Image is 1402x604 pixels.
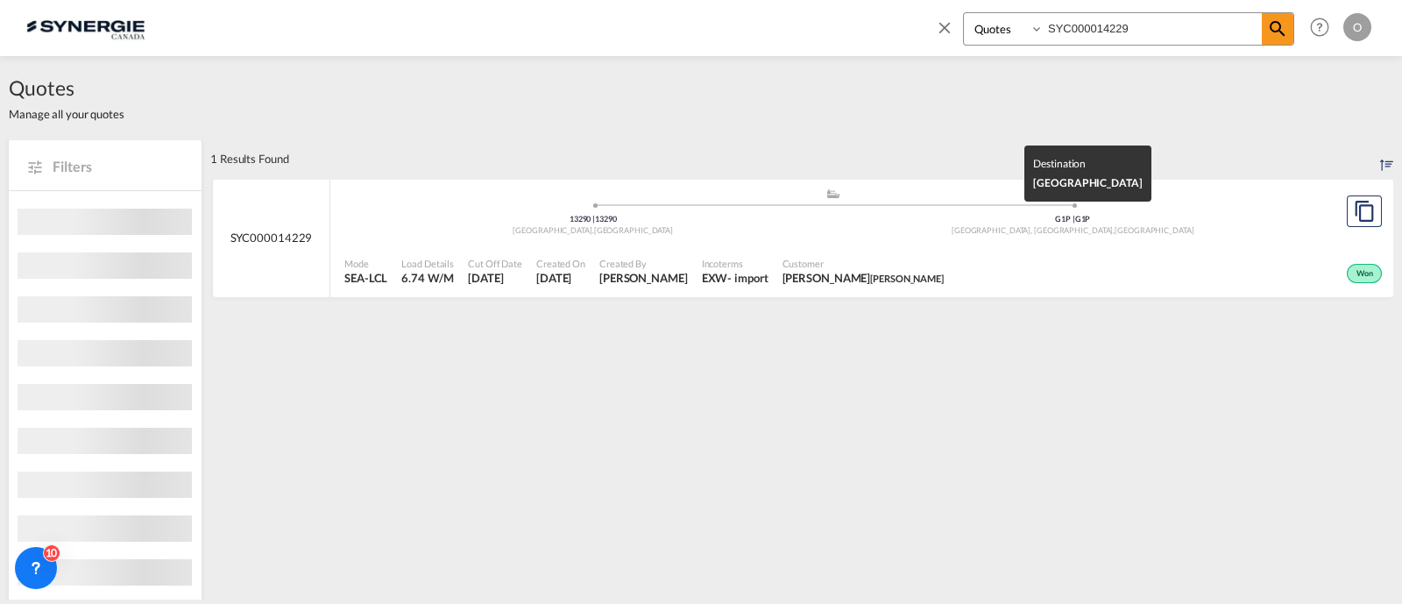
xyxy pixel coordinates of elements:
[952,225,1115,235] span: [GEOGRAPHIC_DATA], [GEOGRAPHIC_DATA]
[344,257,387,270] span: Mode
[1033,176,1142,189] span: [GEOGRAPHIC_DATA]
[592,214,595,224] span: |
[1044,13,1262,44] input: Enter Quotation Number
[599,257,688,270] span: Created By
[53,157,184,176] span: Filters
[1073,214,1075,224] span: |
[935,18,954,37] md-icon: icon-close
[727,270,768,286] div: - import
[870,273,944,284] span: [PERSON_NAME]
[782,257,944,270] span: Customer
[1115,225,1193,235] span: [GEOGRAPHIC_DATA]
[536,257,585,270] span: Created On
[1347,264,1382,283] div: Won
[782,270,944,286] span: Vincent Peycelon Laura Secord
[1262,13,1293,45] span: icon-magnify
[213,179,1393,298] div: SYC000014229 assets/icons/custom/ship-fill.svgassets/icons/custom/roll-o-plane.svgOrigin FranceDe...
[1033,154,1142,174] div: Destination
[468,257,522,270] span: Cut Off Date
[1305,12,1335,42] span: Help
[1356,268,1377,281] span: Won
[935,12,963,54] span: icon-close
[210,139,289,178] div: 1 Results Found
[595,214,617,224] span: 13290
[9,74,124,102] span: Quotes
[344,270,387,286] span: SEA-LCL
[1267,18,1288,39] md-icon: icon-magnify
[1075,214,1091,224] span: G1P
[401,271,453,285] span: 6.74 W/M
[1354,201,1375,222] md-icon: assets/icons/custom/copyQuote.svg
[401,257,454,270] span: Load Details
[1305,12,1343,44] div: Help
[702,270,768,286] div: EXW import
[823,189,844,198] md-icon: assets/icons/custom/ship-fill.svg
[1347,195,1382,227] button: Copy Quote
[702,257,768,270] span: Incoterms
[594,225,673,235] span: [GEOGRAPHIC_DATA]
[1380,139,1393,178] div: Sort by: Created On
[513,225,593,235] span: [GEOGRAPHIC_DATA]
[26,8,145,47] img: 1f56c880d42311ef80fc7dca854c8e59.png
[1343,13,1371,41] div: O
[1113,225,1115,235] span: ,
[592,225,594,235] span: ,
[702,270,728,286] div: EXW
[9,106,124,122] span: Manage all your quotes
[599,270,688,286] span: Karen Mercier
[536,270,585,286] span: 21 Aug 2025
[570,214,595,224] span: 13290
[468,270,522,286] span: 21 Aug 2025
[1055,214,1075,224] span: G1P
[230,230,313,245] span: SYC000014229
